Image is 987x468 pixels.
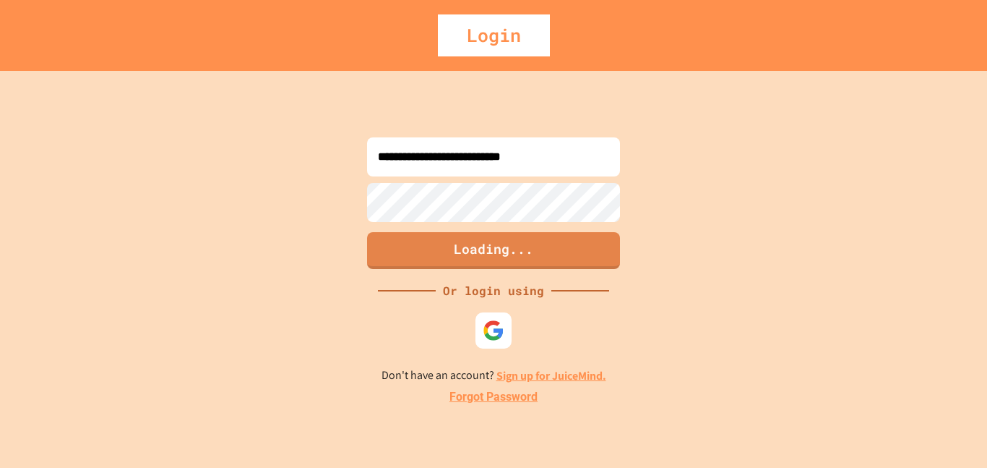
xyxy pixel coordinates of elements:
[438,14,550,56] div: Login
[382,367,606,385] p: Don't have an account?
[483,320,504,341] img: google-icon.svg
[436,282,551,299] div: Or login using
[449,388,538,406] a: Forgot Password
[496,368,606,383] a: Sign up for JuiceMind.
[367,232,620,269] button: Loading...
